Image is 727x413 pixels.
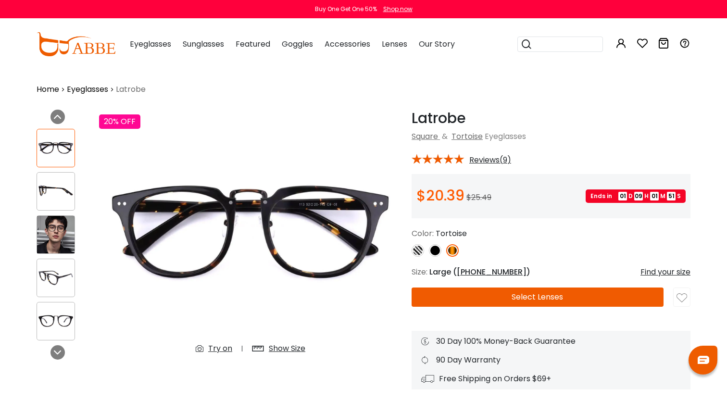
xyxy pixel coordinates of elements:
a: Shop now [378,5,413,13]
span: Goggles [282,38,313,50]
span: Featured [236,38,270,50]
div: Try on [208,343,232,354]
button: Select Lenses [412,288,664,307]
span: Size: [412,266,427,277]
a: Square [412,131,438,142]
span: Latrobe [116,84,146,95]
span: S [677,192,681,200]
img: chat [698,356,709,364]
img: Latrobe Tortoise Acetate Eyeglasses , NosePads Frames from ABBE Glasses [99,110,402,362]
span: Reviews(9) [469,156,511,164]
img: like [677,293,687,303]
h1: Latrobe [412,110,690,127]
div: Show Size [269,343,305,354]
span: Color: [412,228,434,239]
span: Eyeglasses [485,131,526,142]
span: Our Story [419,38,455,50]
span: [PHONE_NUMBER] [457,266,526,277]
div: Buy One Get One 50% [315,5,377,13]
a: Tortoise [451,131,483,142]
a: Eyeglasses [67,84,108,95]
span: 09 [634,192,643,200]
img: Latrobe Tortoise Acetate Eyeglasses , NosePads Frames from ABBE Glasses [37,269,75,288]
img: Latrobe Tortoise Acetate Eyeglasses , NosePads Frames from ABBE Glasses [37,216,75,253]
span: Accessories [325,38,370,50]
div: 30 Day 100% Money-Back Guarantee [421,336,681,347]
span: Eyeglasses [130,38,171,50]
a: Home [37,84,59,95]
div: 20% OFF [99,114,140,129]
span: 01 [618,192,627,200]
img: abbeglasses.com [37,32,115,56]
img: Latrobe Tortoise Acetate Eyeglasses , NosePads Frames from ABBE Glasses [37,182,75,201]
span: Tortoise [436,228,467,239]
span: H [644,192,649,200]
span: Ends in [590,192,617,200]
span: Large ( ) [429,266,530,277]
span: Lenses [382,38,407,50]
span: $20.39 [416,185,464,206]
div: Free Shipping on Orders $69+ [421,373,681,385]
div: 90 Day Warranty [421,354,681,366]
div: Shop now [383,5,413,13]
span: 51 [667,192,676,200]
span: & [440,131,450,142]
img: Latrobe Tortoise Acetate Eyeglasses , NosePads Frames from ABBE Glasses [37,312,75,331]
span: Sunglasses [183,38,224,50]
img: Latrobe Tortoise Acetate Eyeglasses , NosePads Frames from ABBE Glasses [37,139,75,158]
span: $25.49 [466,192,491,203]
div: Find your size [640,266,690,278]
span: D [628,192,633,200]
span: M [660,192,665,200]
span: 01 [650,192,659,200]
